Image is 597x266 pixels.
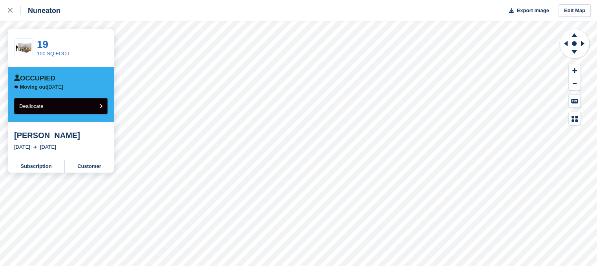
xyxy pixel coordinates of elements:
div: [DATE] [14,143,30,151]
span: Deallocate [19,103,43,109]
div: [DATE] [40,143,56,151]
button: Deallocate [14,98,108,114]
button: Keyboard Shortcuts [569,95,581,107]
img: arrow-left-icn-90495f2de72eb5bd0bd1c3c35deca35cc13f817d75bef06ecd7c0b315636ce7e.svg [14,85,18,89]
a: 100 SQ FOOT [37,51,70,56]
div: Occupied [14,75,55,82]
span: Export Image [517,7,549,15]
img: arrow-right-light-icn-cde0832a797a2874e46488d9cf13f60e5c3a73dbe684e267c42b8395dfbc2abf.svg [33,146,37,149]
div: [PERSON_NAME] [14,131,108,140]
button: Zoom Out [569,77,581,90]
a: Edit Map [559,4,591,17]
button: Map Legend [569,112,581,125]
div: Nuneaton [21,6,60,15]
button: Zoom In [569,64,581,77]
p: [DATE] [20,84,63,90]
a: 19 [37,38,48,50]
img: 100-sqft-unit.jpg [15,41,33,55]
a: Customer [65,160,114,173]
a: Subscription [8,160,65,173]
button: Export Image [504,4,549,17]
span: Moving out [20,84,47,90]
